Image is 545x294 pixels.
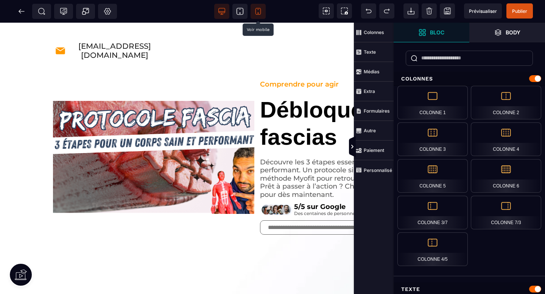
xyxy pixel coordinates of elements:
span: SEO [38,8,45,15]
div: Colonne 5 [397,159,468,193]
span: Réglages Body [104,8,111,15]
span: Autre [354,121,394,141]
div: Colonne 1 [397,86,468,119]
span: Métadata SEO [32,4,51,19]
span: Nettoyage [422,3,437,19]
span: Extra [354,82,394,101]
span: Texte [354,42,394,62]
span: Afficher les vues [394,136,401,158]
span: Voir mobile [251,4,266,19]
span: Prévisualiser [469,8,497,14]
span: Importer [403,3,419,19]
span: Enregistrer [440,3,455,19]
div: Colonne 4 [471,122,541,156]
div: Colonne 7/3 [471,196,541,229]
div: Colonne 3 [397,122,468,156]
span: Tracking [60,8,67,15]
img: 8aeef015e0ebd4251a34490ffea99928_mail.png [55,23,66,34]
strong: Personnalisé [364,167,392,173]
strong: Texte [364,49,376,55]
strong: Paiement [364,147,384,153]
span: Paiement [354,141,394,160]
span: Enregistrer le contenu [506,3,533,19]
span: Voir les composants [319,3,334,19]
img: 7ce4f1d884bec3e3122cfe95a8df0004_rating.png [260,179,294,195]
img: 38c1dc200ccbc3421aae1d6707f8f62c_Miniature_Youtube_(21).png [53,78,254,191]
span: Médias [354,62,394,82]
span: Défaire [361,3,376,19]
div: Colonne 2 [471,86,541,119]
span: Colonnes [354,23,394,42]
span: Formulaires [354,101,394,121]
span: Publier [512,8,527,14]
text: Débloquer ses fascias [260,66,492,128]
span: Voir bureau [214,4,229,19]
strong: Autre [364,128,376,133]
span: Aperçu [464,3,502,19]
span: Favicon [98,4,117,19]
span: Popup [82,8,89,15]
strong: Bloc [430,29,444,35]
span: Ouvrir les blocs [394,23,469,42]
strong: Body [506,29,520,35]
span: Ouvrir les calques [469,23,545,42]
span: Créer une alerte modale [76,4,95,19]
strong: Colonnes [364,29,384,35]
span: Voir tablette [232,4,248,19]
div: Colonne 6 [471,159,541,193]
strong: Formulaires [364,108,390,114]
span: Personnalisé [354,160,394,180]
span: Code de suivi [54,4,73,19]
text: [EMAIL_ADDRESS][DOMAIN_NAME] [66,19,163,37]
div: Colonne 4/5 [397,232,468,266]
div: Colonne 3/7 [397,196,468,229]
strong: Médias [364,69,380,74]
span: Rétablir [379,3,394,19]
div: Colonnes [394,72,545,86]
span: Retour [14,4,29,19]
strong: Extra [364,88,375,94]
span: Capture d'écran [337,3,352,19]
